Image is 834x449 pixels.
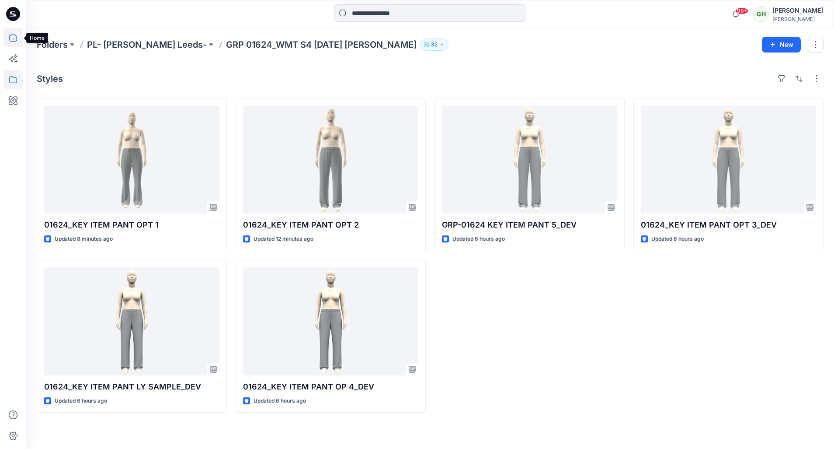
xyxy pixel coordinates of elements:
[762,37,801,53] button: New
[254,396,306,406] p: Updated 6 hours ago
[243,105,418,214] a: 01624_KEY ITEM PANT OPT 2
[735,7,748,14] span: 99+
[442,105,617,214] a: GRP-01624 KEY ITEM PANT 5_DEV
[772,16,823,22] div: [PERSON_NAME]
[37,39,68,51] a: Folders
[226,39,417,51] p: GRP 01624_WMT S4 [DATE] [PERSON_NAME]
[420,39,448,51] button: 32
[87,39,207,51] a: PL- [PERSON_NAME] Leeds-
[243,381,418,393] p: 01624_KEY ITEM PANT OP 4_DEV
[452,235,505,244] p: Updated 6 hours ago
[44,105,219,214] a: 01624_KEY ITEM PANT OPT 1
[431,40,438,49] p: 32
[44,381,219,393] p: 01624_KEY ITEM PANT LY SAMPLE_DEV
[243,219,418,231] p: 01624_KEY ITEM PANT OPT 2
[55,396,107,406] p: Updated 6 hours ago
[44,219,219,231] p: 01624_KEY ITEM PANT OPT 1
[55,235,113,244] p: Updated 8 minutes ago
[641,219,816,231] p: 01624_KEY ITEM PANT OPT 3_DEV
[641,105,816,214] a: 01624_KEY ITEM PANT OPT 3_DEV
[442,219,617,231] p: GRP-01624 KEY ITEM PANT 5_DEV
[37,74,63,84] h4: Styles
[254,235,313,244] p: Updated 12 minutes ago
[651,235,704,244] p: Updated 6 hours ago
[753,6,769,22] div: GH
[44,267,219,375] a: 01624_KEY ITEM PANT LY SAMPLE_DEV
[772,5,823,16] div: [PERSON_NAME]
[243,267,418,375] a: 01624_KEY ITEM PANT OP 4_DEV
